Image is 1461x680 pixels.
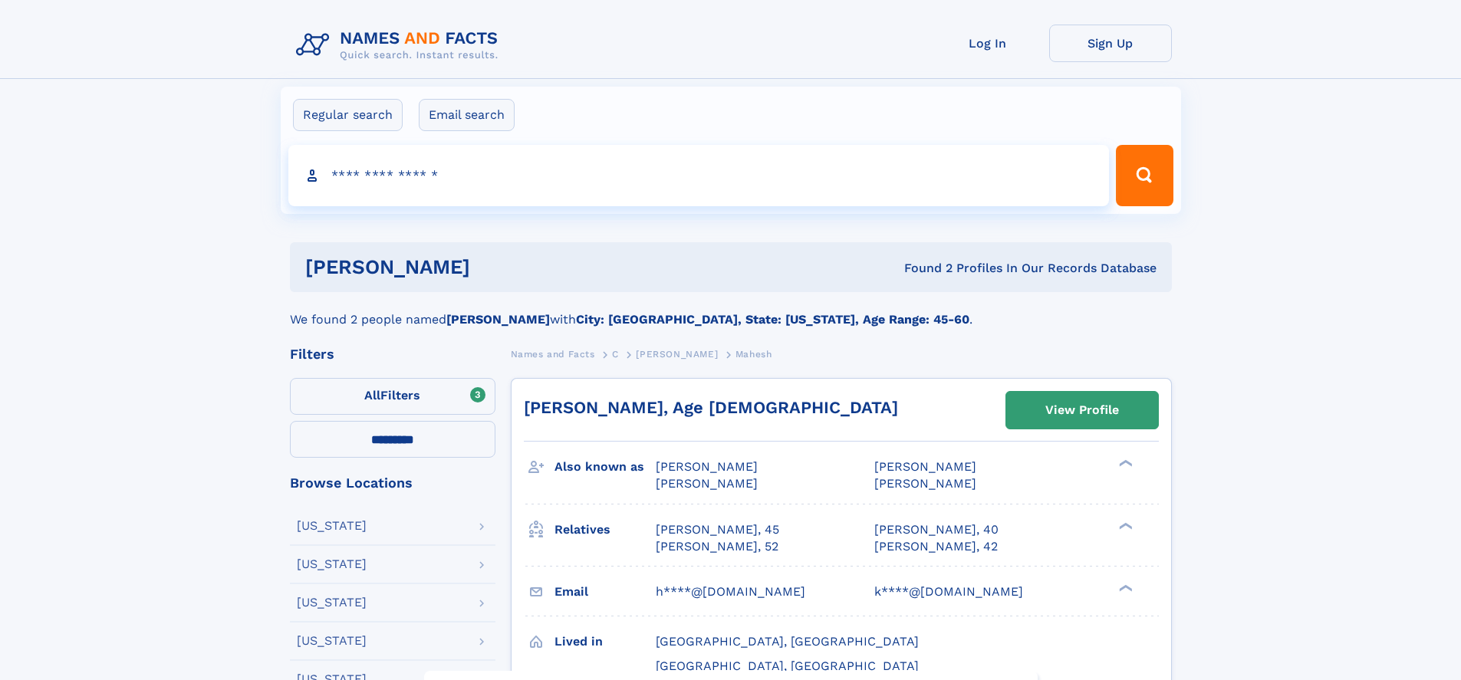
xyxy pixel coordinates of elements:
[446,312,550,327] b: [PERSON_NAME]
[926,25,1049,62] a: Log In
[419,99,515,131] label: Email search
[297,635,367,647] div: [US_STATE]
[874,538,998,555] a: [PERSON_NAME], 42
[656,459,758,474] span: [PERSON_NAME]
[290,292,1172,329] div: We found 2 people named with .
[656,476,758,491] span: [PERSON_NAME]
[1006,392,1158,429] a: View Profile
[290,25,511,66] img: Logo Names and Facts
[1049,25,1172,62] a: Sign Up
[511,344,595,363] a: Names and Facts
[612,344,619,363] a: C
[1115,583,1134,593] div: ❯
[1115,458,1134,468] div: ❯
[656,521,779,538] a: [PERSON_NAME], 45
[636,344,718,363] a: [PERSON_NAME]
[612,349,619,360] span: C
[636,349,718,360] span: [PERSON_NAME]
[1116,145,1173,206] button: Search Button
[554,579,656,605] h3: Email
[297,558,367,570] div: [US_STATE]
[297,520,367,532] div: [US_STATE]
[735,349,772,360] span: Mahesh
[293,99,403,131] label: Regular search
[656,634,919,649] span: [GEOGRAPHIC_DATA], [GEOGRAPHIC_DATA]
[874,459,976,474] span: [PERSON_NAME]
[656,538,778,555] a: [PERSON_NAME], 52
[554,454,656,480] h3: Also known as
[524,398,898,417] a: [PERSON_NAME], Age [DEMOGRAPHIC_DATA]
[874,476,976,491] span: [PERSON_NAME]
[576,312,969,327] b: City: [GEOGRAPHIC_DATA], State: [US_STATE], Age Range: 45-60
[874,521,999,538] a: [PERSON_NAME], 40
[290,378,495,415] label: Filters
[1115,521,1134,531] div: ❯
[554,629,656,655] h3: Lived in
[364,388,380,402] span: All
[290,476,495,490] div: Browse Locations
[288,145,1110,206] input: search input
[687,260,1157,277] div: Found 2 Profiles In Our Records Database
[290,347,495,361] div: Filters
[297,596,367,609] div: [US_STATE]
[305,258,687,277] h1: [PERSON_NAME]
[656,659,919,673] span: [GEOGRAPHIC_DATA], [GEOGRAPHIC_DATA]
[554,517,656,543] h3: Relatives
[1045,393,1119,428] div: View Profile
